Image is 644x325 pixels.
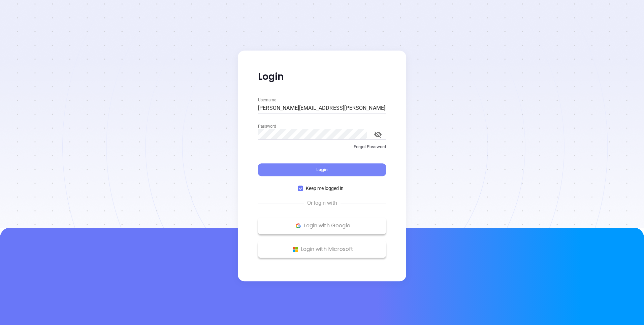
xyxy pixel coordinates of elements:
[258,98,276,102] label: Username
[258,241,386,258] button: Microsoft Logo Login with Microsoft
[304,199,341,207] span: Or login with
[370,126,386,142] button: toggle password visibility
[294,222,302,230] img: Google Logo
[291,245,299,254] img: Microsoft Logo
[258,143,386,150] p: Forgot Password
[258,143,386,156] a: Forgot Password
[258,71,386,83] p: Login
[316,167,328,172] span: Login
[261,221,383,231] p: Login with Google
[258,124,276,128] label: Password
[303,185,346,192] span: Keep me logged in
[258,217,386,234] button: Google Logo Login with Google
[258,163,386,176] button: Login
[261,244,383,254] p: Login with Microsoft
